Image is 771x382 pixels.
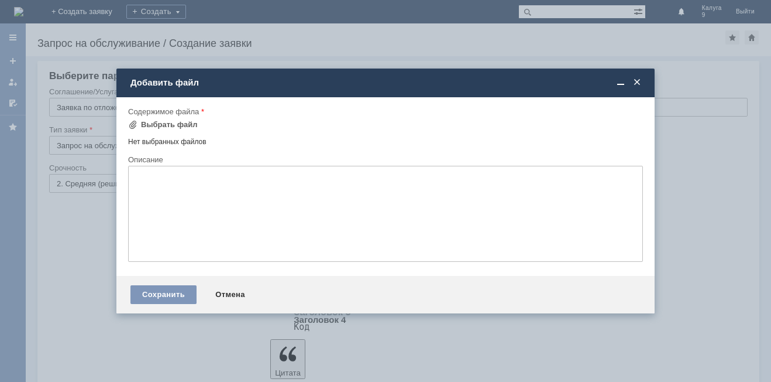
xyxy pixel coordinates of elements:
[141,120,198,129] div: Выбрать файл
[130,77,643,88] div: Добавить файл
[615,77,627,88] span: Свернуть (Ctrl + M)
[631,77,643,88] span: Закрыть
[128,133,643,146] div: Нет выбранных файлов
[5,5,171,23] div: ДОБРЫЙ ВЕЧЕР!ПРОСЬБА УДАЛИТЬ ОТЛОЖЕННЫЙ ЧЕК!СПАСИБО
[128,156,641,163] div: Описание
[128,108,641,115] div: Содержимое файла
